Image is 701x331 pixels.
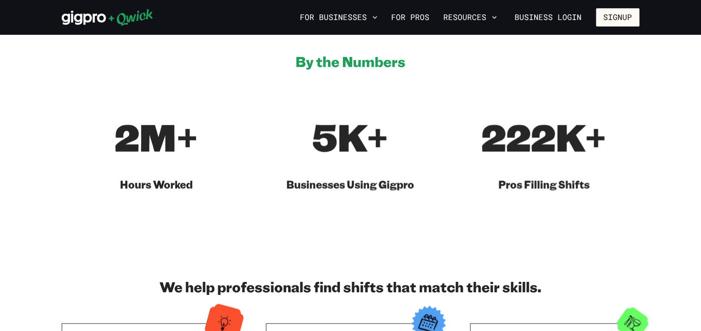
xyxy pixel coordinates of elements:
[312,112,389,162] span: 5K+
[115,112,199,162] span: 2M+
[120,177,193,191] h3: Hours Worked
[297,10,381,25] button: For Businesses
[287,177,415,191] h3: Businesses Using Gigpro
[508,8,589,27] a: Business Login
[440,10,501,25] button: Resources
[596,8,640,27] button: Signup
[296,53,405,70] h2: By the Numbers
[499,177,590,191] h3: Pros Filling Shifts
[388,10,433,25] a: For Pros
[482,112,607,162] span: 222K+
[62,278,640,296] h2: We help professionals find shifts that match their skills.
